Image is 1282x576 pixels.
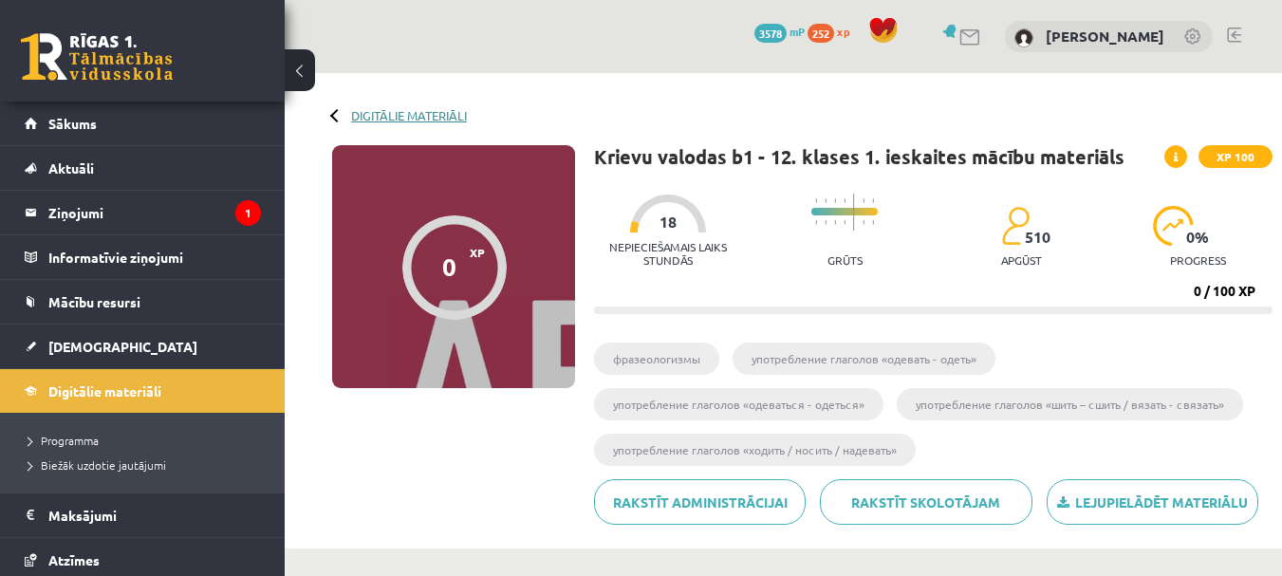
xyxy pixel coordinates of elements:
img: icon-progress-161ccf0a02000e728c5f80fcf4c31c7af3da0e1684b2b1d7c360e028c24a22f1.svg [1153,206,1194,246]
span: 3578 [754,24,787,43]
span: Aktuāli [48,159,94,177]
a: Digitālie materiāli [25,369,261,413]
span: Biežāk uzdotie jautājumi [28,457,166,473]
img: students-c634bb4e5e11cddfef0936a35e636f08e4e9abd3cc4e673bd6f9a4125e45ecb1.svg [1001,206,1029,246]
li: употребление глаголов «одеваться - одеться» [594,388,883,420]
img: icon-short-line-57e1e144782c952c97e751825c79c345078a6d821885a25fce030b3d8c18986b.svg [844,198,845,203]
span: Sākums [48,115,97,132]
a: Sākums [25,102,261,145]
p: Grūts [827,253,863,267]
a: [PERSON_NAME] [1046,27,1164,46]
a: Programma [28,432,266,449]
a: [DEMOGRAPHIC_DATA] [25,325,261,368]
img: icon-short-line-57e1e144782c952c97e751825c79c345078a6d821885a25fce030b3d8c18986b.svg [863,198,864,203]
span: Programma [28,433,99,448]
span: 510 [1025,229,1050,246]
li: употребление глаголов «шить – сшить / вязать - связать» [897,388,1243,420]
a: Biežāk uzdotie jautājumi [28,456,266,474]
a: 3578 mP [754,24,805,39]
span: mP [790,24,805,39]
img: icon-short-line-57e1e144782c952c97e751825c79c345078a6d821885a25fce030b3d8c18986b.svg [872,198,874,203]
a: Rakstīt administrācijai [594,479,806,525]
a: Informatīvie ziņojumi [25,235,261,279]
li: употребление глаголов «одевать - одеть» [733,343,995,375]
p: Nepieciešamais laiks stundās [594,240,742,267]
span: 18 [660,214,677,231]
i: 1 [235,200,261,226]
span: Mācību resursi [48,293,140,310]
legend: Ziņojumi [48,191,261,234]
span: XP [470,246,485,259]
a: Rakstīt skolotājam [820,479,1031,525]
a: Rīgas 1. Tālmācības vidusskola [21,33,173,81]
span: 0 % [1186,229,1210,246]
a: Mācību resursi [25,280,261,324]
legend: Informatīvie ziņojumi [48,235,261,279]
span: Digitālie materiāli [48,382,161,399]
p: progress [1170,253,1226,267]
span: xp [837,24,849,39]
div: 0 [442,252,456,281]
a: Maksājumi [25,493,261,537]
img: Stīvens Kuzmenko [1014,28,1033,47]
span: XP 100 [1198,145,1273,168]
img: icon-short-line-57e1e144782c952c97e751825c79c345078a6d821885a25fce030b3d8c18986b.svg [815,220,817,225]
li: фразеологизмы [594,343,719,375]
a: 252 xp [808,24,859,39]
img: icon-short-line-57e1e144782c952c97e751825c79c345078a6d821885a25fce030b3d8c18986b.svg [825,220,827,225]
legend: Maksājumi [48,493,261,537]
img: icon-short-line-57e1e144782c952c97e751825c79c345078a6d821885a25fce030b3d8c18986b.svg [825,198,827,203]
h1: Krievu valodas b1 - 12. klases 1. ieskaites mācību materiāls [594,145,1124,168]
img: icon-short-line-57e1e144782c952c97e751825c79c345078a6d821885a25fce030b3d8c18986b.svg [872,220,874,225]
a: Digitālie materiāli [351,108,467,122]
img: icon-short-line-57e1e144782c952c97e751825c79c345078a6d821885a25fce030b3d8c18986b.svg [834,198,836,203]
img: icon-short-line-57e1e144782c952c97e751825c79c345078a6d821885a25fce030b3d8c18986b.svg [834,220,836,225]
p: apgūst [1001,253,1042,267]
img: icon-short-line-57e1e144782c952c97e751825c79c345078a6d821885a25fce030b3d8c18986b.svg [863,220,864,225]
li: употребление глаголов «ходить / носить / надевать» [594,434,916,466]
a: Lejupielādēt materiālu [1047,479,1258,525]
img: icon-short-line-57e1e144782c952c97e751825c79c345078a6d821885a25fce030b3d8c18986b.svg [844,220,845,225]
img: icon-short-line-57e1e144782c952c97e751825c79c345078a6d821885a25fce030b3d8c18986b.svg [815,198,817,203]
a: Ziņojumi1 [25,191,261,234]
span: 252 [808,24,834,43]
img: icon-long-line-d9ea69661e0d244f92f715978eff75569469978d946b2353a9bb055b3ed8787d.svg [853,194,855,231]
a: Aktuāli [25,146,261,190]
span: Atzīmes [48,551,100,568]
span: [DEMOGRAPHIC_DATA] [48,338,197,355]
